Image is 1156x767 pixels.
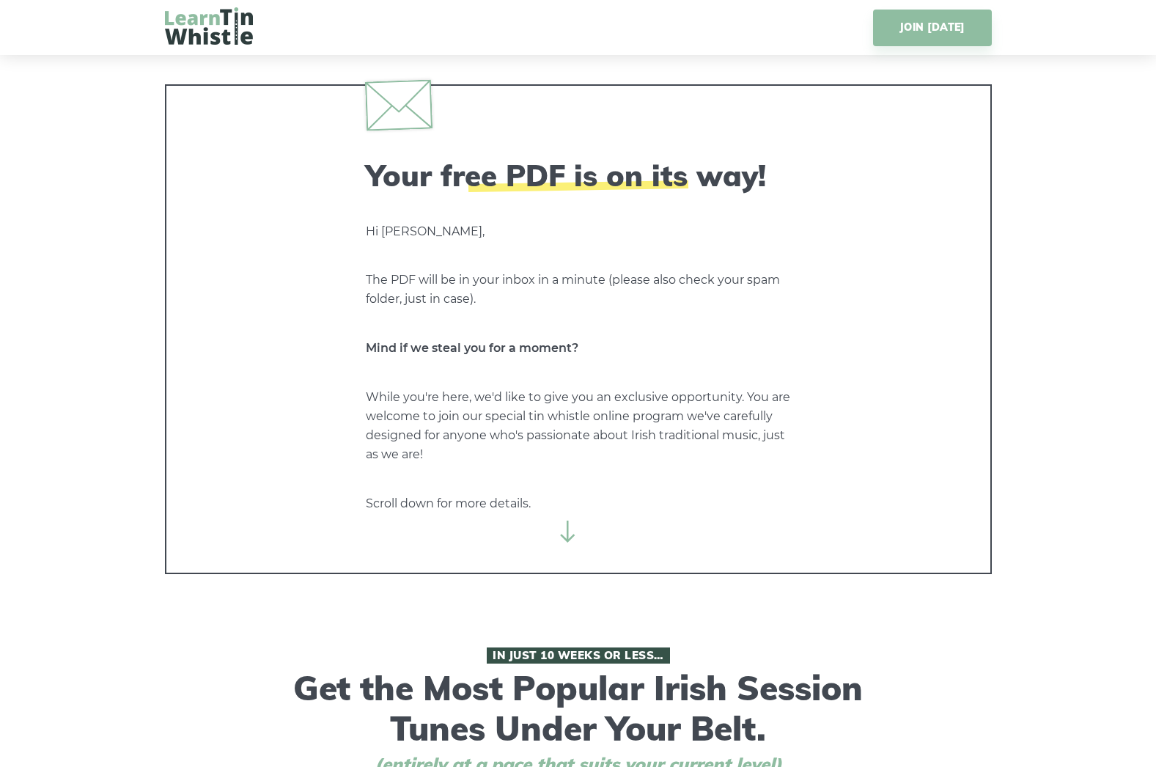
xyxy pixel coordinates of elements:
p: Scroll down for more details. [366,494,791,513]
h2: Your free PDF is on its way! [366,158,791,193]
a: JOIN [DATE] [873,10,991,46]
img: envelope.svg [364,79,432,131]
img: LearnTinWhistle.com [165,7,253,45]
strong: Mind if we steal you for a moment? [366,341,578,355]
span: In Just 10 Weeks or Less… [487,647,670,664]
p: Hi [PERSON_NAME], [366,222,791,241]
p: While you're here, we'd like to give you an exclusive opportunity. You are welcome to join our sp... [366,388,791,464]
p: The PDF will be in your inbox in a minute (please also check your spam folder, just in case). [366,271,791,309]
